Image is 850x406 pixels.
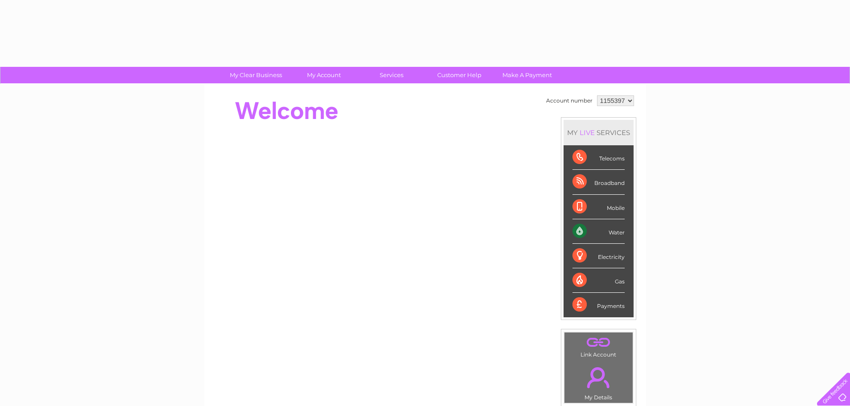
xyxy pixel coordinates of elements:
[572,268,625,293] div: Gas
[572,170,625,194] div: Broadband
[490,67,564,83] a: Make A Payment
[572,219,625,244] div: Water
[567,335,630,350] a: .
[287,67,361,83] a: My Account
[578,128,597,137] div: LIVE
[572,145,625,170] div: Telecoms
[219,67,293,83] a: My Clear Business
[564,120,634,145] div: MY SERVICES
[423,67,496,83] a: Customer Help
[544,93,595,108] td: Account number
[564,332,633,360] td: Link Account
[564,360,633,403] td: My Details
[572,195,625,219] div: Mobile
[572,293,625,317] div: Payments
[572,244,625,268] div: Electricity
[567,362,630,393] a: .
[355,67,428,83] a: Services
